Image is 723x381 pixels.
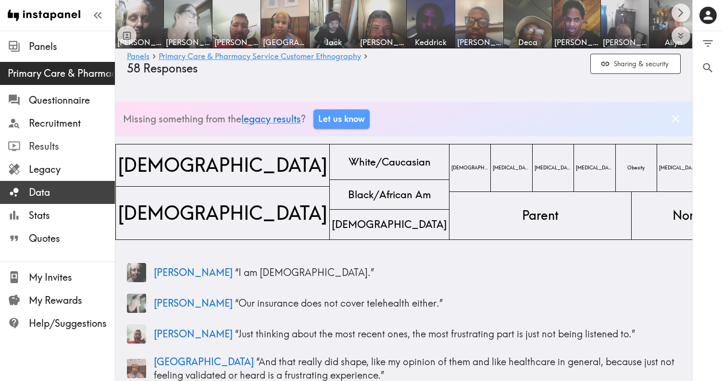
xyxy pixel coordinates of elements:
img: Panelist thumbnail [127,263,146,282]
img: Panelist thumbnail [127,294,146,313]
span: Parent [520,205,561,226]
span: Stats [29,209,115,222]
img: Panelist thumbnail [127,324,146,344]
span: Panels [29,40,115,53]
span: [MEDICAL_DATA] [533,163,573,173]
a: legacy results [241,113,301,125]
span: Black/African Am [346,186,433,204]
span: Legacy [29,163,115,176]
button: Scroll right [672,3,690,22]
span: Search [701,61,714,74]
span: Ailyn [651,37,696,48]
span: Obesity [625,163,647,173]
p: Missing something from the ? [123,112,306,126]
span: Recruitment [29,117,115,130]
span: Deca [506,37,550,48]
a: Panelist thumbnail[PERSON_NAME] “I am [DEMOGRAPHIC_DATA].” [127,259,681,286]
span: Help/Suggestions [29,317,115,330]
span: Data [29,186,115,199]
button: Expand to show all items [672,26,690,45]
span: [DEMOGRAPHIC_DATA] [449,163,490,173]
p: “ Our insurance does not cover telehealth either. ” [154,297,681,310]
p: “ I am [DEMOGRAPHIC_DATA]. ” [154,266,681,279]
span: [PERSON_NAME] [214,37,259,48]
button: Sharing & security [590,54,681,74]
a: Panelist thumbnail[PERSON_NAME] “Just thinking about the most recent ones, the most frustrating p... [127,321,681,347]
span: My Invites [29,271,115,284]
span: Results [29,140,115,153]
span: [PERSON_NAME] [554,37,598,48]
span: [DEMOGRAPHIC_DATA] [116,150,329,180]
span: [PERSON_NAME] [457,37,501,48]
span: [PERSON_NAME] [166,37,210,48]
button: Toggle between responses and questions [117,26,137,45]
span: [PERSON_NAME] [154,266,233,278]
p: “ Just thinking about the most recent ones, the most frustrating part is just not being listened ... [154,327,681,341]
span: [PERSON_NAME] [154,297,233,309]
span: [PERSON_NAME] [603,37,647,48]
a: Let us know [313,109,370,129]
span: [GEOGRAPHIC_DATA] [263,37,307,48]
span: Keddrick [409,37,453,48]
span: [DEMOGRAPHIC_DATA] [330,215,449,234]
span: Primary Care & Pharmacy Service Customer Ethnography [8,67,115,80]
a: Panelist thumbnail[PERSON_NAME] “Our insurance does not cover telehealth either.” [127,290,681,317]
span: Jack [312,37,356,48]
span: My Rewards [29,294,115,307]
a: Panels [127,52,150,61]
span: Quotes [29,232,115,245]
span: Questionnaire [29,94,115,107]
button: Filter Responses [693,31,723,56]
button: Dismiss banner [667,110,685,128]
a: Primary Care & Pharmacy Service Customer Ethnography [159,52,361,61]
span: White/Caucasian [347,153,433,171]
span: [MEDICAL_DATA] [657,163,698,173]
button: Search [693,56,723,80]
span: [PERSON_NAME] [117,37,162,48]
span: [PERSON_NAME] [360,37,404,48]
span: [PERSON_NAME] [154,328,233,340]
span: Filter Responses [701,37,714,50]
span: [GEOGRAPHIC_DATA] [154,356,254,368]
span: [DEMOGRAPHIC_DATA] [116,198,329,228]
span: [MEDICAL_DATA] [491,163,532,173]
img: Panelist thumbnail [127,359,146,378]
span: [MEDICAL_DATA] [574,163,615,173]
span: 58 Responses [127,61,198,75]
